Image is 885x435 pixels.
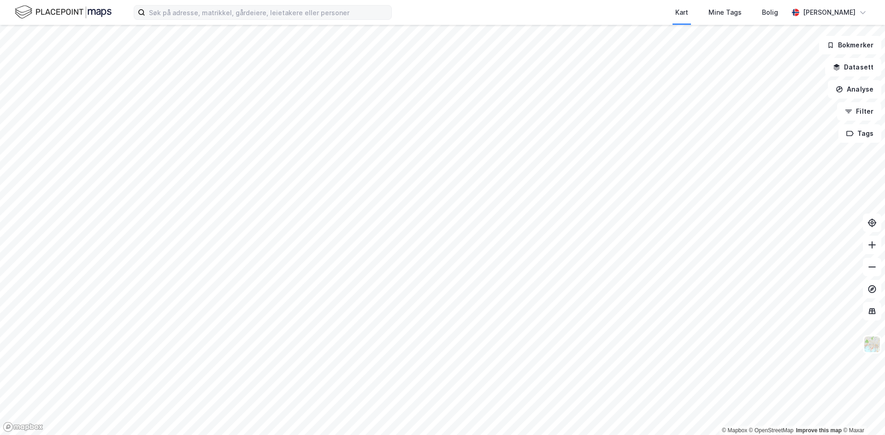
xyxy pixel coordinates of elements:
div: [PERSON_NAME] [803,7,855,18]
iframe: Chat Widget [839,391,885,435]
div: Kart [675,7,688,18]
div: Bolig [762,7,778,18]
div: Mine Tags [708,7,742,18]
img: logo.f888ab2527a4732fd821a326f86c7f29.svg [15,4,112,20]
input: Søk på adresse, matrikkel, gårdeiere, leietakere eller personer [145,6,391,19]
